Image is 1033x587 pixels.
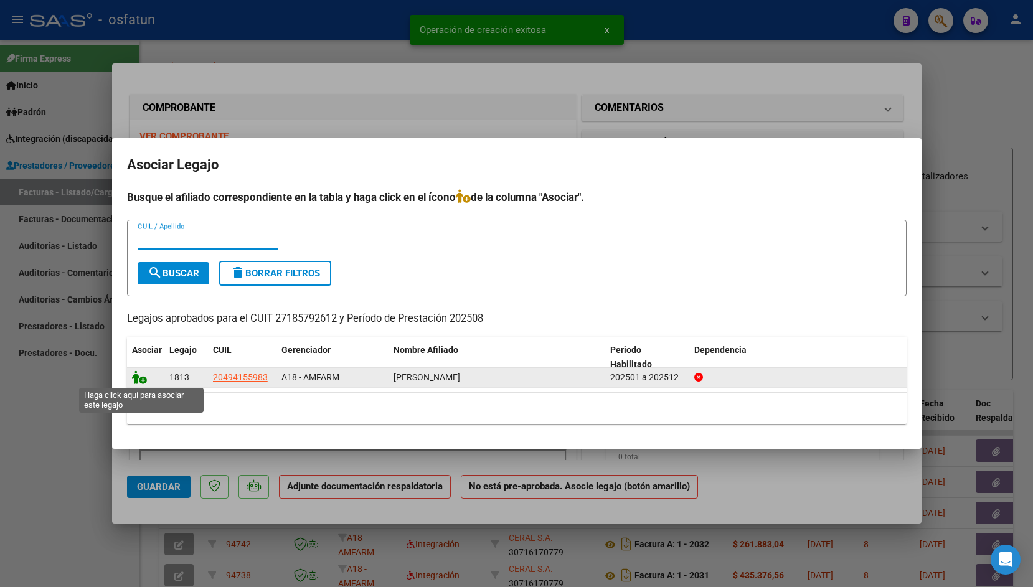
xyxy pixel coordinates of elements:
[148,265,163,280] mat-icon: search
[132,345,162,355] span: Asociar
[230,268,320,279] span: Borrar Filtros
[694,345,747,355] span: Dependencia
[127,311,907,327] p: Legajos aprobados para el CUIT 27185792612 y Período de Prestación 202508
[208,337,276,378] datatable-header-cell: CUIL
[276,337,389,378] datatable-header-cell: Gerenciador
[148,268,199,279] span: Buscar
[127,337,164,378] datatable-header-cell: Asociar
[689,337,907,378] datatable-header-cell: Dependencia
[389,337,606,378] datatable-header-cell: Nombre Afiliado
[394,372,460,382] span: BLANCO ALAN MARTIN
[138,262,209,284] button: Buscar
[169,372,189,382] span: 1813
[991,545,1021,575] div: Open Intercom Messenger
[610,370,684,385] div: 202501 a 202512
[394,345,458,355] span: Nombre Afiliado
[164,337,208,378] datatable-header-cell: Legajo
[213,345,232,355] span: CUIL
[127,393,907,424] div: 1 registros
[610,345,652,369] span: Periodo Habilitado
[605,337,689,378] datatable-header-cell: Periodo Habilitado
[169,345,197,355] span: Legajo
[213,372,268,382] span: 20494155983
[230,265,245,280] mat-icon: delete
[281,345,331,355] span: Gerenciador
[281,372,339,382] span: A18 - AMFARM
[127,153,907,177] h2: Asociar Legajo
[219,261,331,286] button: Borrar Filtros
[127,189,907,205] h4: Busque el afiliado correspondiente en la tabla y haga click en el ícono de la columna "Asociar".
